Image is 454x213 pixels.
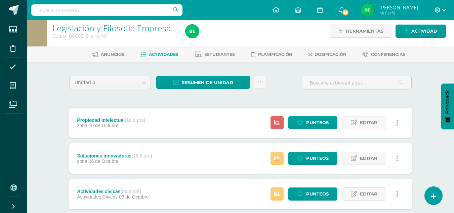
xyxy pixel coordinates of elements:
button: Feedback - Mostrar encuesta [441,83,454,129]
span: 03 de Octubre [119,194,149,200]
span: Punteos [306,152,329,165]
span: Actividades [149,52,178,57]
a: Resumen de unidad [156,76,250,89]
img: f7106a063b35fc0c9083a10b44e430d1.png [361,3,374,17]
span: Dosificación [315,52,346,57]
span: Herramientas [346,25,383,37]
a: Planificación [251,49,292,60]
div: Actividades civicas [77,189,149,194]
span: Editar [360,116,377,129]
a: Dosificación [308,49,346,60]
span: Resumen de unidad [181,76,233,89]
span: Anuncios [101,52,124,57]
span: zona [77,123,87,128]
span: 06 de Octubre [89,158,119,164]
a: Legislación y Filosofía Empresarial [52,22,182,34]
span: Conferencias [371,52,405,57]
span: Actividades Civicas [77,194,118,200]
img: f7106a063b35fc0c9083a10b44e430d1.png [185,25,199,38]
div: Cuarto BACCO Diario 'A' [52,33,177,39]
a: Actividad [396,25,446,38]
input: Busca la actividad aquí... [301,76,411,89]
a: Conferencias [363,49,405,60]
a: Punteos [288,116,337,129]
span: Actividad [411,25,437,37]
a: Punteos [288,187,337,201]
a: Unidad 4 [70,76,151,89]
span: Unidad 4 [75,76,133,89]
strong: (10.0 pts) [125,117,145,123]
input: Busca un usuario... [31,4,182,16]
span: Estudiantes [204,52,235,57]
strong: (10.0 pts) [131,153,152,158]
a: Actividades [140,49,178,60]
span: Editar [360,152,377,165]
h1: Legislación y Filosofía Empresarial [52,23,177,33]
div: Propiedad intelectual [77,117,145,123]
a: Estudiantes [195,49,235,60]
span: 10 de Octubre [89,123,119,128]
span: Punteos [306,116,329,129]
a: Anuncios [92,49,124,60]
a: Punteos [288,152,337,165]
span: zona [77,158,87,164]
div: Soluciones innovadoras [77,153,152,158]
span: Planificación [258,52,292,57]
span: Editar [360,188,377,200]
a: Herramientas [330,25,392,38]
span: Punteos [306,188,329,200]
span: Mi Perfil [379,10,418,16]
span: Feedback [445,90,451,114]
strong: (20.0 pts) [121,189,141,194]
span: [PERSON_NAME] [379,4,418,11]
span: 53 [342,9,349,16]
